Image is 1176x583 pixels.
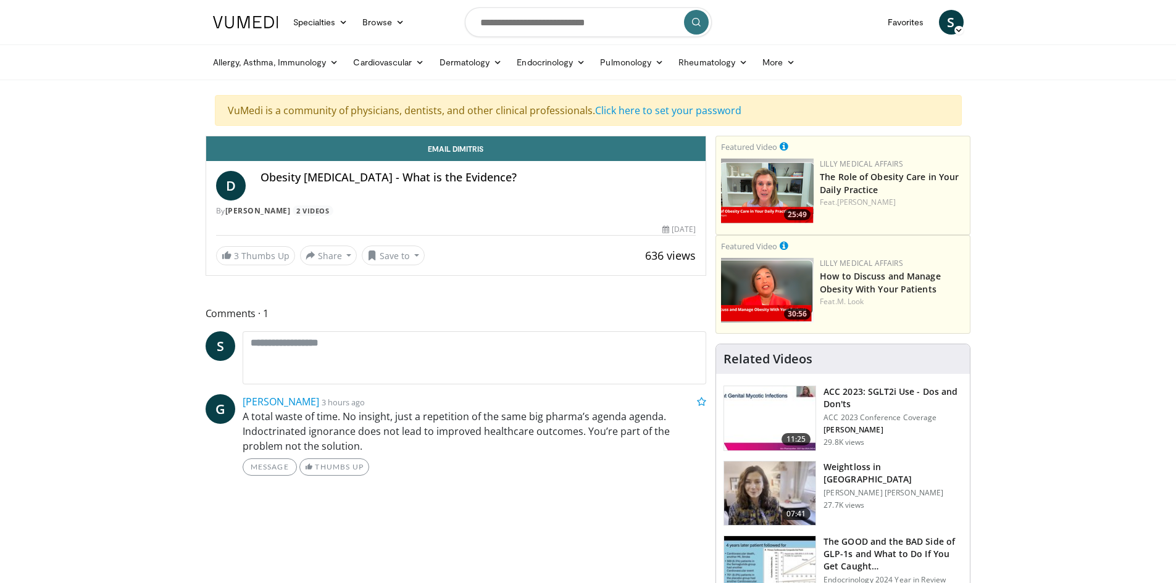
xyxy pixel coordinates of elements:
a: M. Look [837,296,864,307]
a: How to Discuss and Manage Obesity With Your Patients [820,270,941,295]
p: 29.8K views [824,437,864,447]
span: 07:41 [782,508,811,520]
a: [PERSON_NAME] [225,205,291,216]
img: 9983fed1-7565-45be-8934-aef1103ce6e2.150x105_q85_crop-smart_upscale.jpg [724,461,815,526]
a: Favorites [880,10,932,35]
h3: The GOOD and the BAD Side of GLP-1s and What to Do If You Get Caught… [824,535,962,573]
small: Featured Video [721,141,777,152]
p: ACC 2023 Conference Coverage [824,413,962,423]
a: Dermatology [432,50,510,75]
a: Rheumatology [671,50,755,75]
img: VuMedi Logo [213,16,278,28]
h3: ACC 2023: SGLT2i Use - Dos and Don'ts [824,386,962,410]
a: Thumbs Up [299,458,369,476]
span: Comments 1 [206,305,707,321]
button: Save to [362,246,425,265]
span: 30:56 [784,308,811,320]
input: Search topics, interventions [465,7,712,37]
a: 07:41 Weightloss in [GEOGRAPHIC_DATA] [PERSON_NAME] [PERSON_NAME] 27.7K views [724,461,962,526]
div: Feat. [820,197,965,208]
a: Pulmonology [593,50,671,75]
div: VuMedi is a community of physicians, dentists, and other clinical professionals. [215,95,962,126]
img: e1208b6b-349f-4914-9dd7-f97803bdbf1d.png.150x105_q85_crop-smart_upscale.png [721,159,814,223]
img: c98a6a29-1ea0-4bd5-8cf5-4d1e188984a7.png.150x105_q85_crop-smart_upscale.png [721,258,814,323]
a: Click here to set your password [595,104,741,117]
button: Share [300,246,357,265]
h4: Obesity [MEDICAL_DATA] - What is the Evidence? [261,171,696,184]
a: 30:56 [721,258,814,323]
span: 25:49 [784,209,811,220]
a: Endocrinology [509,50,593,75]
a: Message [243,458,297,476]
a: Browse [355,10,412,35]
a: S [206,331,235,361]
a: Lilly Medical Affairs [820,159,903,169]
p: [PERSON_NAME] [PERSON_NAME] [824,488,962,498]
img: 9258cdf1-0fbf-450b-845f-99397d12d24a.150x105_q85_crop-smart_upscale.jpg [724,386,815,450]
a: Allergy, Asthma, Immunology [206,50,346,75]
span: 636 views [645,248,696,263]
p: A total waste of time. No insight, just a repetition of the same big pharma’s agenda agenda. Indo... [243,409,707,453]
small: Featured Video [721,241,777,252]
p: [PERSON_NAME] [824,425,962,435]
div: Feat. [820,296,965,307]
a: G [206,394,235,424]
a: Cardiovascular [346,50,432,75]
a: 11:25 ACC 2023: SGLT2i Use - Dos and Don'ts ACC 2023 Conference Coverage [PERSON_NAME] 29.8K views [724,386,962,451]
h3: Weightloss in [GEOGRAPHIC_DATA] [824,461,962,486]
h4: Related Videos [724,352,812,366]
a: 25:49 [721,159,814,223]
div: [DATE] [662,224,696,235]
span: 11:25 [782,433,811,445]
a: Lilly Medical Affairs [820,258,903,268]
a: 2 Videos [293,205,333,216]
a: D [216,171,246,201]
a: [PERSON_NAME] [837,197,896,207]
div: By [216,205,696,217]
a: The Role of Obesity Care in Your Daily Practice [820,171,959,196]
span: 3 [234,250,239,262]
a: Email Dimitris [206,136,706,161]
p: 27.7K views [824,500,864,510]
small: 3 hours ago [322,397,365,408]
a: 3 Thumbs Up [216,246,295,265]
a: More [755,50,803,75]
a: [PERSON_NAME] [243,395,319,408]
a: S [939,10,964,35]
a: Specialties [286,10,356,35]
